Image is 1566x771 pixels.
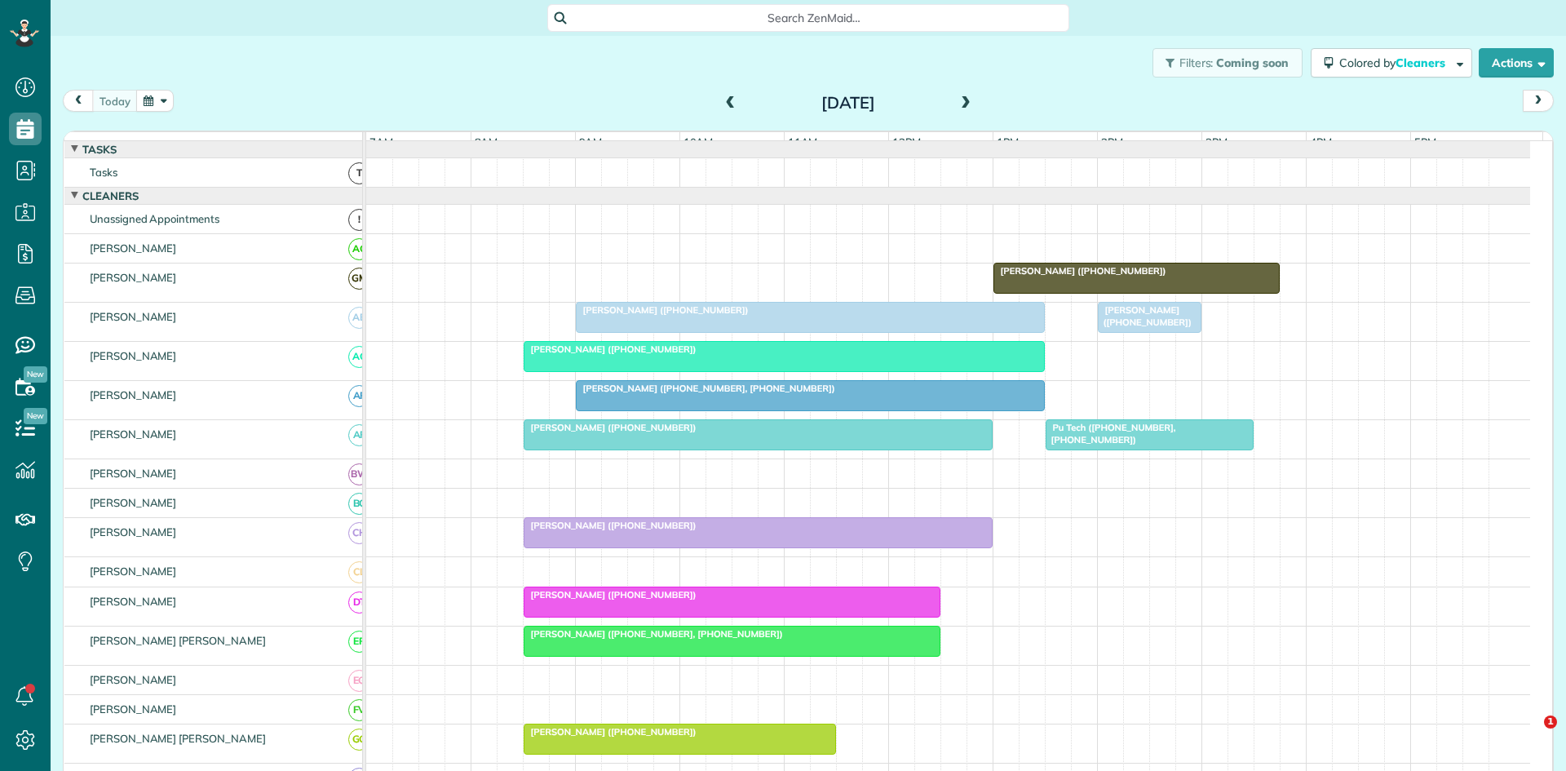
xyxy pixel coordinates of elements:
[348,522,370,544] span: CH
[86,428,180,441] span: [PERSON_NAME]
[24,366,47,383] span: New
[1544,716,1557,729] span: 1
[1179,55,1214,70] span: Filters:
[680,135,717,148] span: 10am
[1311,48,1472,78] button: Colored byCleaners
[348,729,370,751] span: GG
[86,673,180,686] span: [PERSON_NAME]
[86,166,121,179] span: Tasks
[1411,135,1440,148] span: 5pm
[86,241,180,255] span: [PERSON_NAME]
[1216,55,1290,70] span: Coming soon
[86,702,180,716] span: [PERSON_NAME]
[348,346,370,368] span: AC
[1479,48,1554,78] button: Actions
[993,135,1022,148] span: 1pm
[79,143,120,156] span: Tasks
[1097,304,1192,327] span: [PERSON_NAME] ([PHONE_NUMBER])
[785,135,821,148] span: 11am
[86,732,269,745] span: [PERSON_NAME] [PERSON_NAME]
[575,383,836,394] span: [PERSON_NAME] ([PHONE_NUMBER], [PHONE_NUMBER])
[86,388,180,401] span: [PERSON_NAME]
[1307,135,1335,148] span: 4pm
[348,209,370,231] span: !
[348,268,370,290] span: GM
[575,304,750,316] span: [PERSON_NAME] ([PHONE_NUMBER])
[92,90,138,112] button: today
[348,463,370,485] span: BW
[523,422,697,433] span: [PERSON_NAME] ([PHONE_NUMBER])
[523,343,697,355] span: [PERSON_NAME] ([PHONE_NUMBER])
[348,385,370,407] span: AF
[348,493,370,515] span: BC
[86,634,269,647] span: [PERSON_NAME] [PERSON_NAME]
[86,467,180,480] span: [PERSON_NAME]
[86,271,180,284] span: [PERSON_NAME]
[79,189,142,202] span: Cleaners
[86,310,180,323] span: [PERSON_NAME]
[889,135,924,148] span: 12pm
[86,525,180,538] span: [PERSON_NAME]
[348,670,370,692] span: EG
[348,424,370,446] span: AF
[348,307,370,329] span: AB
[348,699,370,721] span: FV
[366,135,396,148] span: 7am
[86,349,180,362] span: [PERSON_NAME]
[1523,90,1554,112] button: next
[86,595,180,608] span: [PERSON_NAME]
[348,561,370,583] span: CL
[348,238,370,260] span: AC
[63,90,94,112] button: prev
[1396,55,1448,70] span: Cleaners
[523,589,697,600] span: [PERSON_NAME] ([PHONE_NUMBER])
[1511,716,1550,755] iframe: Intercom live chat
[993,265,1167,277] span: [PERSON_NAME] ([PHONE_NUMBER])
[86,496,180,509] span: [PERSON_NAME]
[576,135,606,148] span: 9am
[24,408,47,424] span: New
[1045,422,1176,445] span: Pu Tech ([PHONE_NUMBER], [PHONE_NUMBER])
[746,94,950,112] h2: [DATE]
[523,726,697,738] span: [PERSON_NAME] ([PHONE_NUMBER])
[1098,135,1126,148] span: 2pm
[471,135,502,148] span: 8am
[348,162,370,184] span: T
[1339,55,1451,70] span: Colored by
[348,592,370,614] span: DT
[86,565,180,578] span: [PERSON_NAME]
[1202,135,1231,148] span: 3pm
[523,628,784,640] span: [PERSON_NAME] ([PHONE_NUMBER], [PHONE_NUMBER])
[348,631,370,653] span: EP
[86,212,223,225] span: Unassigned Appointments
[523,520,697,531] span: [PERSON_NAME] ([PHONE_NUMBER])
